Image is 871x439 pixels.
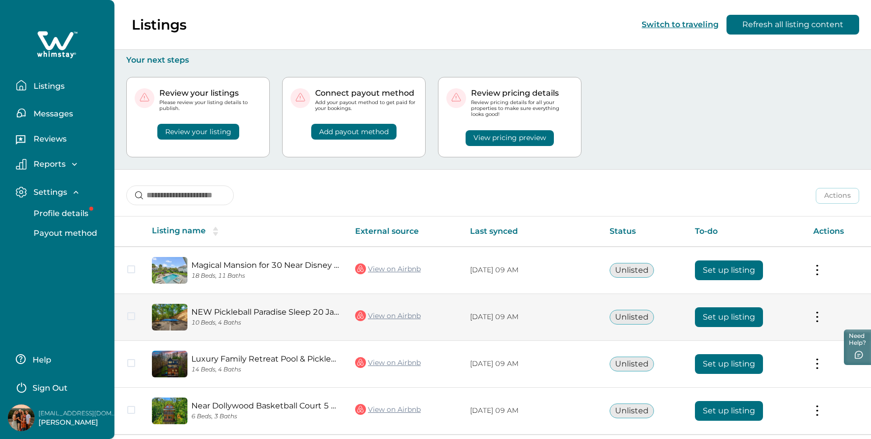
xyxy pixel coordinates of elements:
p: [PERSON_NAME] [38,418,117,428]
p: [DATE] 09 AM [470,406,594,416]
th: Last synced [462,217,602,247]
p: Reports [31,159,66,169]
p: Reviews [31,134,67,144]
button: sorting [206,226,225,236]
p: Review your listings [159,88,261,98]
p: Listings [31,81,65,91]
div: Settings [16,204,107,243]
button: Unlisted [610,263,654,278]
th: Status [602,217,687,247]
button: Switch to traveling [642,20,719,29]
button: Set up listing [695,401,763,421]
button: Actions [816,188,859,204]
p: [DATE] 09 AM [470,265,594,275]
button: Sign Out [16,377,103,397]
p: Settings [31,187,67,197]
p: Add your payout method to get paid for your bookings. [315,100,417,111]
p: [EMAIL_ADDRESS][DOMAIN_NAME] [38,408,117,418]
p: Review pricing details [471,88,573,98]
th: External source [347,217,462,247]
button: Settings [16,186,107,198]
button: Set up listing [695,307,763,327]
p: 6 Beds, 3 Baths [191,413,339,420]
a: View on Airbnb [355,403,421,416]
th: To-do [687,217,805,247]
p: Connect payout method [315,88,417,98]
button: Set up listing [695,354,763,374]
button: Listings [16,75,107,95]
p: 18 Beds, 11 Baths [191,272,339,280]
p: Profile details [31,209,88,219]
p: Your next steps [126,55,859,65]
p: [DATE] 09 AM [470,312,594,322]
button: Unlisted [610,403,654,418]
p: [DATE] 09 AM [470,359,594,369]
button: Reports [16,159,107,170]
p: 14 Beds, 4 Baths [191,366,339,373]
button: Reviews [16,131,107,150]
button: Unlisted [610,357,654,371]
button: Messages [16,103,107,123]
p: Listings [132,16,186,33]
p: Payout method [31,228,97,238]
p: Sign Out [33,383,68,393]
button: Help [16,349,103,369]
a: Near Dollywood Basketball Court 5 Bedroom Sleep 12 [191,401,339,410]
th: Listing name [144,217,347,247]
button: View pricing preview [466,130,554,146]
button: Review your listing [157,124,239,140]
a: Magical Mansion for 30 Near Disney Splash Pad Pool [191,260,339,270]
a: View on Airbnb [355,309,421,322]
button: Refresh all listing content [726,15,859,35]
button: Unlisted [610,310,654,325]
th: Actions [805,217,871,247]
a: NEW Pickleball Paradise Sleep 20 Jacuzzi Putt Putt [191,307,339,317]
a: View on Airbnb [355,262,421,275]
img: propertyImage_Near Dollywood Basketball Court 5 Bedroom Sleep 12 [152,398,187,424]
img: propertyImage_Magical Mansion for 30 Near Disney Splash Pad Pool [152,257,187,284]
img: Whimstay Host [8,404,35,431]
p: 10 Beds, 4 Baths [191,319,339,327]
p: Please review your listing details to publish. [159,100,261,111]
button: Payout method [23,223,113,243]
button: Set up listing [695,260,763,280]
button: Profile details [23,204,113,223]
img: propertyImage_Luxury Family Retreat Pool & Pickleball Sleeps 24 [152,351,187,377]
p: Review pricing details for all your properties to make sure everything looks good! [471,100,573,118]
a: Luxury Family Retreat Pool & Pickleball Sleeps 24 [191,354,339,364]
p: Help [30,355,51,365]
a: View on Airbnb [355,356,421,369]
img: propertyImage_NEW Pickleball Paradise Sleep 20 Jacuzzi Putt Putt [152,304,187,330]
p: Messages [31,109,73,119]
button: Add payout method [311,124,397,140]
